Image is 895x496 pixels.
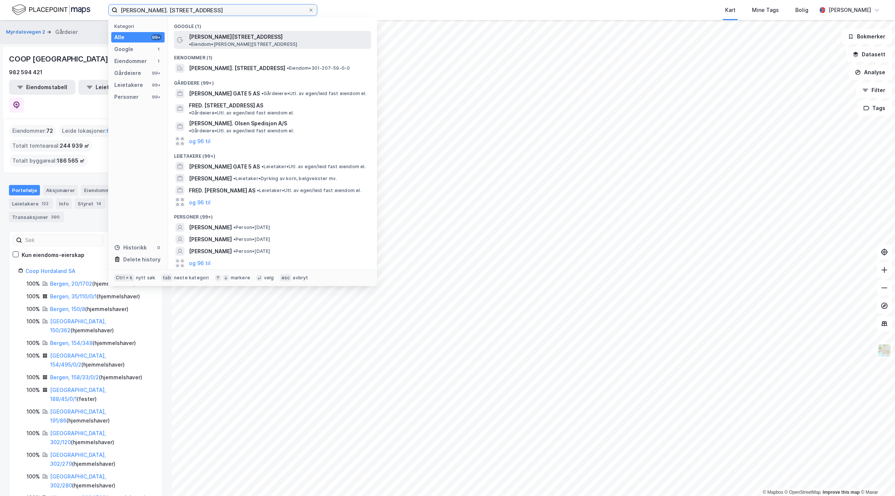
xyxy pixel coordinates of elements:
a: [GEOGRAPHIC_DATA], 191/86 [50,408,106,424]
div: 14 [95,200,103,207]
div: Aksjonærer [43,185,78,195]
div: 100% [27,373,40,382]
span: Person • [DATE] [233,225,270,230]
span: Leietaker • Utl. av egen/leid fast eiendom el. [257,188,361,194]
div: Kategori [114,23,165,29]
span: • [287,65,289,71]
div: 100% [27,472,40,481]
button: Analyse [849,65,892,80]
span: • [233,248,236,254]
div: Alle [114,33,124,42]
div: 100% [27,407,40,416]
div: Eiendommer [114,57,147,66]
div: Leide lokasjoner : [59,125,117,137]
span: [PERSON_NAME] [189,223,232,232]
span: • [189,110,191,116]
div: 100% [27,279,40,288]
input: Søk [22,235,104,246]
span: • [261,164,264,169]
span: [PERSON_NAME]. [STREET_ADDRESS] [189,64,285,73]
span: Eiendom • [PERSON_NAME][STREET_ADDRESS] [189,41,298,47]
a: Coop Hordaland SA [25,268,75,274]
div: Mine Tags [752,6,779,15]
button: og 96 til [189,137,211,146]
span: • [261,91,264,96]
button: og 96 til [189,259,211,268]
div: 100% [27,292,40,301]
div: [PERSON_NAME] [829,6,871,15]
div: Eiendommer [81,185,128,195]
div: 982 594 421 [9,68,43,77]
span: • [189,41,191,47]
div: 100% [27,451,40,459]
div: Info [56,198,72,209]
span: [PERSON_NAME] [189,174,232,183]
input: Søk på adresse, matrikkel, gårdeiere, leietakere eller personer [118,4,308,16]
div: ( hjemmelshaver ) [50,429,153,447]
span: Person • [DATE] [233,236,270,242]
div: markere [231,275,250,281]
span: 244 939 ㎡ [60,141,89,150]
div: Personer [114,92,139,101]
a: OpenStreetMap [785,490,821,495]
div: avbryt [293,275,308,281]
a: [GEOGRAPHIC_DATA], 302/280 [50,473,106,489]
div: 1 [156,58,162,64]
div: ( hjemmelshaver ) [50,292,140,301]
div: Gårdeiere (99+) [168,74,377,88]
div: Google [114,45,133,54]
span: 60 [106,126,114,135]
span: • [257,188,259,193]
span: Leietaker • Utl. av egen/leid fast eiendom el. [261,164,366,170]
div: Leietakere [114,81,143,90]
span: • [189,128,191,134]
a: Mapbox [763,490,783,495]
span: Leietaker • Dyrking av korn, belgvekster mv. [233,176,337,182]
div: tab [161,274,173,282]
button: Datasett [846,47,892,62]
img: logo.f888ab2527a4732fd821a326f86c7f29.svg [12,3,90,16]
a: Improve this map [823,490,860,495]
span: [PERSON_NAME] GATE 5 AS [189,162,260,171]
div: 99+ [151,94,162,100]
div: Gårdeier [55,28,78,37]
div: 99+ [151,70,162,76]
button: Tags [857,101,892,116]
div: Gårdeiere [114,69,141,78]
div: 390 [50,213,61,221]
div: ( hjemmelshaver ) [50,351,153,369]
div: Leietakere (99+) [168,147,377,161]
a: [GEOGRAPHIC_DATA], 302/279 [50,452,106,467]
span: [PERSON_NAME][STREET_ADDRESS] [189,32,283,41]
div: ( hjemmelshaver ) [50,451,153,468]
span: • [233,176,236,181]
div: ( hjemmelshaver ) [50,339,136,348]
div: ( hjemmelshaver ) [50,279,136,288]
a: [GEOGRAPHIC_DATA], 188/45/0/1 [50,387,106,402]
div: Kart [725,6,736,15]
a: [GEOGRAPHIC_DATA], 302/120 [50,430,106,445]
a: [GEOGRAPHIC_DATA], 150/362 [50,318,106,333]
button: Myrdalsvegen 2 [6,28,47,36]
div: Transaksjoner [9,212,64,222]
span: Gårdeiere • Utl. av egen/leid fast eiendom el. [189,110,294,116]
div: Totalt tomteareal : [9,140,92,152]
button: Eiendomstabell [9,80,75,95]
div: 100% [27,317,40,326]
div: velg [264,275,274,281]
div: ( hjemmelshaver ) [50,305,128,314]
div: 100% [27,305,40,314]
div: Historikk [114,243,147,252]
div: Portefølje [9,185,40,195]
div: 0 [156,245,162,251]
div: Styret [75,198,106,209]
a: [GEOGRAPHIC_DATA], 154/495/0/2 [50,352,106,368]
span: Gårdeiere • Utl. av egen/leid fast eiendom el. [189,128,294,134]
button: Filter [856,83,892,98]
a: Bergen, 35/110/0/1 [50,293,97,299]
span: Person • [DATE] [233,248,270,254]
span: [PERSON_NAME] [189,247,232,256]
div: Delete history [123,255,161,264]
span: • [233,236,236,242]
div: 100% [27,429,40,438]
